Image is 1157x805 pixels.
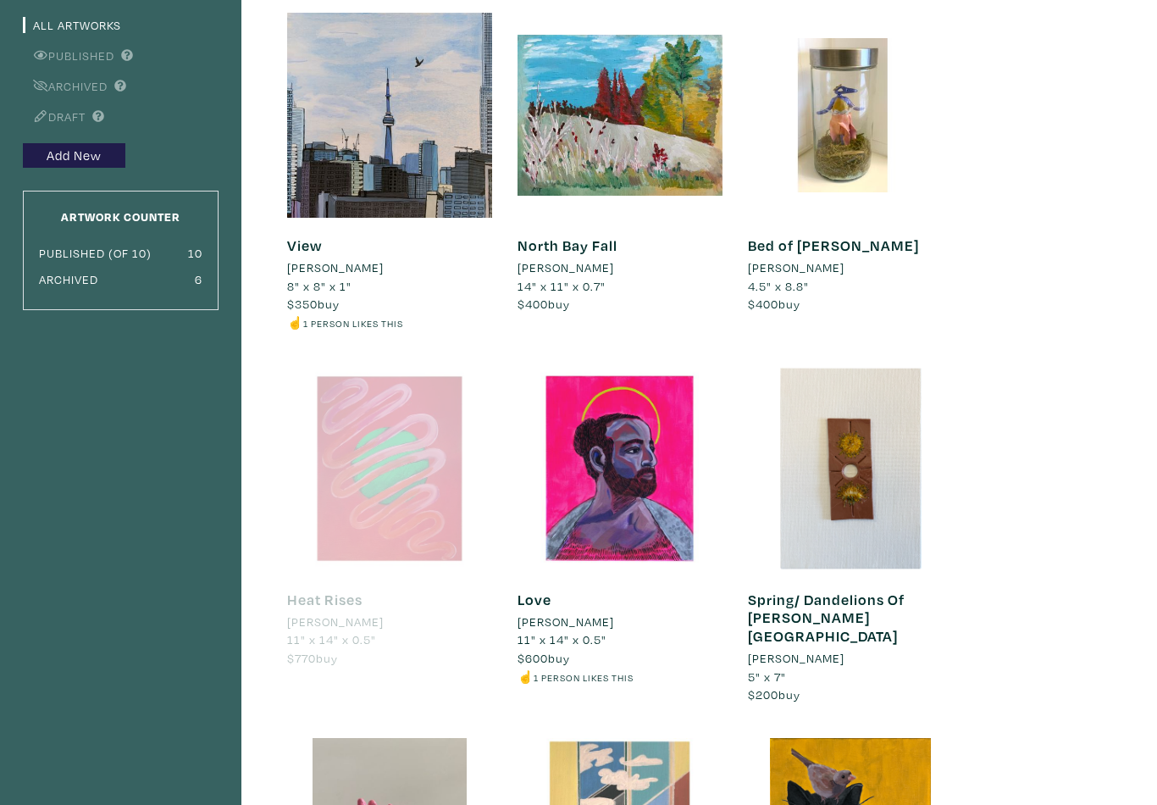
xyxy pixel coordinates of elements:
[287,278,352,294] span: 8" x 8" x 1"
[748,278,809,294] span: 4.5" x 8.8"
[748,590,905,646] a: Spring/ Dandelions Of [PERSON_NAME][GEOGRAPHIC_DATA]
[518,258,614,277] li: [PERSON_NAME]
[748,296,778,312] span: $400
[188,245,202,261] small: 10
[61,208,180,225] small: Artwork Counter
[518,668,722,686] li: ☝️
[23,47,114,64] a: Published
[748,296,800,312] span: buy
[23,108,86,125] a: Draft
[287,650,316,666] span: $770
[287,258,492,277] a: [PERSON_NAME]
[23,143,125,168] a: Add New
[287,590,363,609] a: Heat Rises
[287,236,322,255] a: View
[518,278,606,294] span: 14" x 11" x 0.7"
[518,296,570,312] span: buy
[195,271,202,287] small: 6
[748,258,953,277] a: [PERSON_NAME]
[23,78,108,94] a: Archived
[287,296,340,312] span: buy
[287,258,384,277] li: [PERSON_NAME]
[748,258,844,277] li: [PERSON_NAME]
[518,631,606,647] span: 11" x 14" x 0.5"
[748,649,844,668] li: [PERSON_NAME]
[287,650,338,666] span: buy
[534,671,634,684] small: 1 person likes this
[518,590,551,609] a: Love
[518,650,548,666] span: $600
[748,649,953,668] a: [PERSON_NAME]
[39,271,98,287] small: Archived
[748,686,800,702] span: buy
[748,236,919,255] a: Bed of [PERSON_NAME]
[287,296,318,312] span: $350
[518,613,614,631] li: [PERSON_NAME]
[287,314,492,332] li: ☝️
[748,669,786,685] span: 5" x 7"
[287,613,384,631] li: [PERSON_NAME]
[518,236,617,255] a: North Bay Fall
[518,613,722,631] a: [PERSON_NAME]
[518,650,570,666] span: buy
[39,245,152,261] small: Published (of 10)
[303,317,403,330] small: 1 person likes this
[518,258,722,277] a: [PERSON_NAME]
[287,631,376,647] span: 11" x 14" x 0.5"
[518,296,548,312] span: $400
[23,17,121,33] a: All Artworks
[287,613,492,631] a: [PERSON_NAME]
[748,686,778,702] span: $200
